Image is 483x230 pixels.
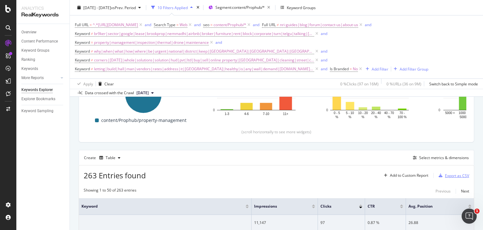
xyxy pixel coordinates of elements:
div: Previous [436,188,451,194]
span: why|when|what|how|where|be|urgent|national|district|keep|[GEOGRAPHIC_DATA]|[GEOGRAPHIC_DATA]|[GEO... [94,47,314,56]
div: and [365,22,371,27]
button: Segment:content/Prophub/* [206,3,273,13]
div: Content Performance [21,38,58,45]
div: Select metrics & dimensions [419,155,469,160]
div: Apply [83,81,93,86]
text: % [388,115,391,119]
iframe: Intercom live chat [462,209,477,224]
div: Data crossed with the Crawl [85,90,134,96]
button: Export as CSV [436,170,469,181]
div: Clear [104,81,114,86]
span: = [210,22,213,27]
div: and [321,66,327,72]
span: ≠ [91,49,93,54]
span: ≠ [91,31,93,36]
div: Ranking [21,56,35,63]
div: 11,147 [254,220,315,226]
text: 5000 [460,115,467,119]
div: Showing 1 to 50 of 263 entries [84,187,136,195]
span: Keyword [81,204,236,209]
div: RealKeywords [21,11,64,19]
a: More Reports [21,75,59,81]
text: 40 - 70 [384,111,394,115]
button: Clear [96,79,114,89]
div: Export as CSV [445,173,469,178]
span: seo [203,22,209,27]
div: Keyword Groups [21,47,49,54]
span: letting|build|hall|man|vendors|rates|address|it|[GEOGRAPHIC_DATA]|healthy|is|any|wall|demand|[DOM... [94,65,314,73]
div: Keyword Groups [287,5,316,10]
span: ^.*[URL][DOMAIN_NAME] [93,20,138,29]
button: Previous [436,187,451,195]
div: Explorer Bookmarks [21,96,55,102]
div: More Reports [21,75,44,81]
button: Keyword Groups [278,3,318,13]
span: Impressions [254,204,303,209]
text: 4-6 [244,112,249,116]
div: 10 Filters Applied [158,5,188,10]
div: Switch back to Simple mode [429,81,478,86]
div: and [215,40,222,45]
div: Keywords Explorer [21,87,53,93]
span: 263 Entries found [84,170,146,181]
div: and [145,22,151,27]
span: Keyword [75,57,90,63]
div: and [194,22,201,27]
span: = [91,40,93,45]
span: Segment: content/Prophub/* [215,5,265,10]
span: property|management|inspection|thermal|drone|maintenance [94,38,209,47]
span: Web [180,20,187,29]
span: = [90,22,92,27]
text: 0 [438,108,440,112]
span: = [350,66,352,72]
div: times [195,4,201,11]
a: Ranking [21,56,65,63]
text: % [375,115,377,119]
a: Keyword Groups [21,47,65,54]
div: 0.87 % [368,220,403,226]
span: Keyword [75,31,90,36]
span: Keyword [75,66,90,72]
span: br9ker|sector|google|lease|brookprop|nemmadhi|airbnb|broker|furniture|rent|block|corporate|turn|t... [94,29,314,38]
span: content/Prophub/* [214,20,246,29]
div: Create [84,153,123,163]
span: 1 [475,209,480,214]
a: Explorer Bookmarks [21,96,65,102]
button: Apply [75,79,93,89]
text: 1000 - [459,111,468,115]
text: 7-10 [263,112,269,116]
div: Add Filter [372,66,388,72]
text: 11+ [283,112,288,116]
text: % [362,115,364,119]
button: Switch back to Simple mode [427,79,478,89]
text: 20 - 40 [371,111,381,115]
span: Clicks [320,204,349,209]
div: Analytics [21,5,64,11]
button: and [145,22,151,28]
span: 2025 Sep. 1st [136,90,149,96]
a: Keywords [21,66,65,72]
button: and [321,57,327,63]
span: Full URL [262,22,276,27]
div: Add Filter Group [400,66,428,72]
text: 10 - 20 [358,111,368,115]
text: 70 - [399,111,405,115]
text: % [348,115,351,119]
button: Add Filter Group [391,65,428,73]
div: 26.88 [408,220,471,226]
button: and [215,39,222,45]
button: and [321,48,327,54]
span: ≠ [91,57,93,63]
text: 100 % [398,115,407,119]
text: % [336,115,338,119]
span: Is Branded [330,66,349,72]
span: Full URL [75,22,89,27]
text: 5 - 10 [346,111,354,115]
div: and [253,22,259,27]
div: Add to Custom Report [390,174,428,177]
span: Keyword [75,49,90,54]
button: Next [461,187,469,195]
div: Table [106,156,115,160]
text: 5000 + [445,111,455,115]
